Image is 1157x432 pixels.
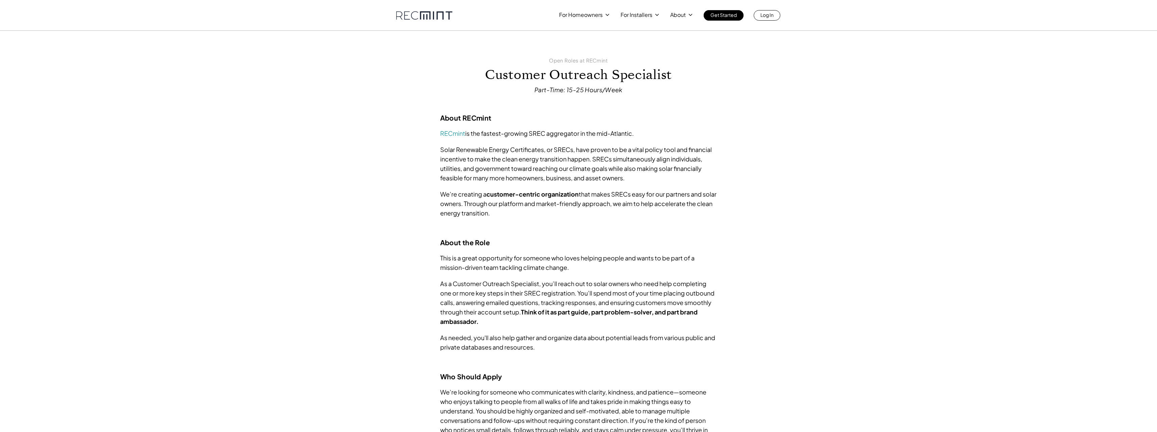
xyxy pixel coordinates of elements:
[704,10,744,21] a: Get Started
[754,10,780,21] a: Log In
[559,10,603,20] p: For Homeowners
[760,10,774,20] p: Log In
[433,82,724,97] p: Part-Time: 15-25 Hours/Week
[440,129,717,138] p: is the fastest-growing SREC aggregator in the mid-Atlantic.
[621,10,652,20] p: For Installers
[433,67,724,82] h1: Customer Outreach Specialist
[433,53,724,68] p: Open Roles at RECmint
[670,10,686,20] p: About
[440,308,699,325] strong: Think of it as part guide, part problem-solver, and part brand ambassador.
[486,190,579,198] strong: customer-centric organization
[440,279,717,326] p: As a Customer Outreach Specialist, you’ll reach out to solar owners who need help completing one ...
[440,253,717,272] p: This is a great opportunity for someone who loves helping people and wants to be part of a missio...
[710,10,737,20] p: Get Started
[440,189,717,218] p: We’re creating a that makes SRECs easy for our partners and solar owners. Through our platform an...
[440,369,717,384] h2: Who Should Apply
[440,129,465,137] a: RECmint
[440,235,717,250] h2: About the Role
[440,110,717,125] h2: About RECmint
[440,145,717,183] p: Solar Renewable Energy Certificates, or SRECs, have proven to be a vital policy tool and financia...
[440,333,717,352] p: As needed, you'll also help gather and organize data about potential leads from various public an...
